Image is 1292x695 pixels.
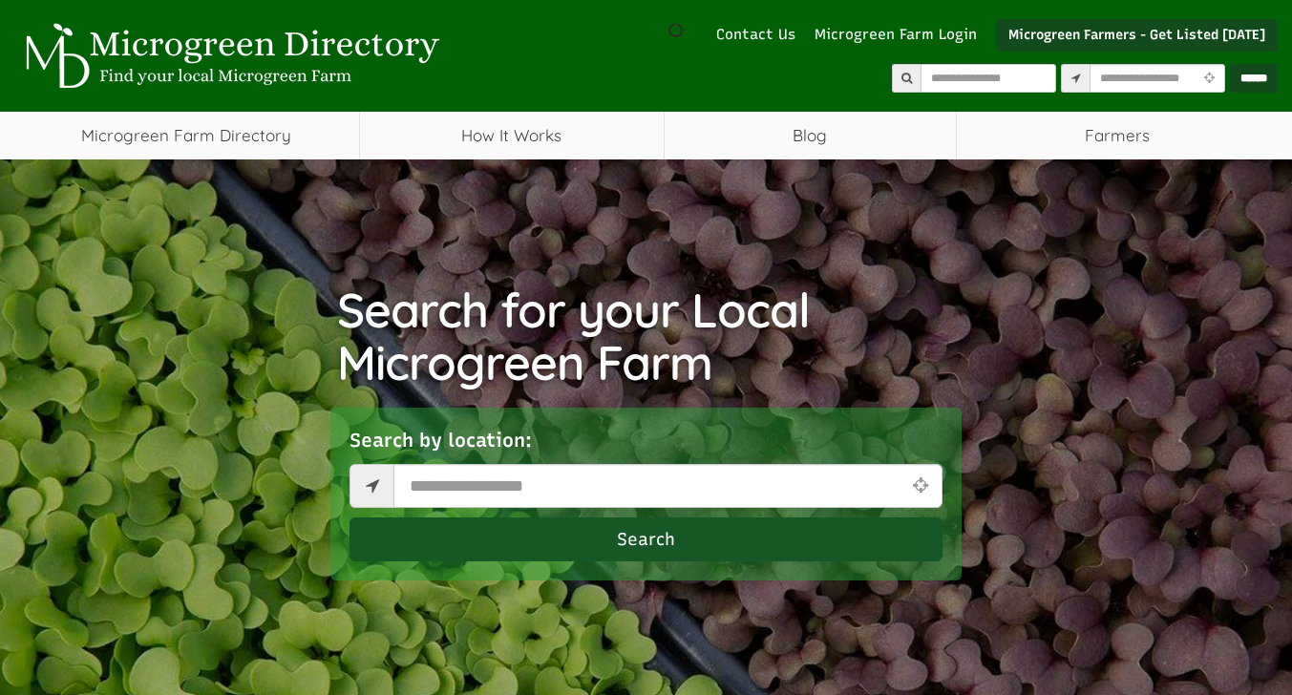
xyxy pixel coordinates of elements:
[908,476,933,495] i: Use Current Location
[957,112,1279,159] span: Farmers
[349,517,943,561] button: Search
[349,427,532,454] label: Search by location:
[707,25,805,45] a: Contact Us
[815,25,986,45] a: Microgreen Farm Login
[1198,73,1218,85] i: Use Current Location
[360,112,665,159] a: How It Works
[337,284,955,389] h1: Search for your Local Microgreen Farm
[14,112,359,159] a: Microgreen Farm Directory
[996,19,1278,52] a: Microgreen Farmers - Get Listed [DATE]
[14,23,444,90] img: Microgreen Directory
[665,112,956,159] a: Blog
